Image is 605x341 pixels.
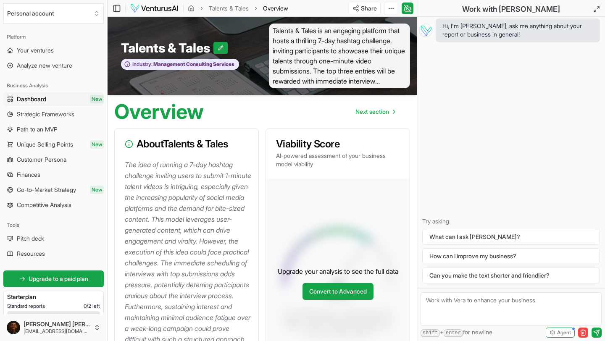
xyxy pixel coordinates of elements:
[84,303,100,310] span: 0 / 2 left
[302,283,374,300] a: Convert to Advanced
[3,270,104,287] a: Upgrade to a paid plan
[3,183,104,197] a: Go-to-Market StrategyNew
[278,266,398,276] p: Upgrade your analysis to see the full data
[3,218,104,232] div: Tools
[3,92,104,106] a: DashboardNew
[3,232,104,245] a: Pitch deck
[188,4,288,13] nav: breadcrumb
[3,3,104,24] button: Select an organization
[557,329,571,336] span: Agent
[3,247,104,260] a: Resources
[276,139,400,149] h3: Viability Score
[422,248,600,264] button: How can I improve my business?
[462,3,560,15] h2: Work with [PERSON_NAME]
[276,152,400,168] p: AI-powered assessment of your business model viability
[422,217,600,226] p: Try asking:
[3,123,104,136] a: Path to an MVP
[3,138,104,151] a: Unique Selling PointsNew
[3,153,104,166] a: Customer Persona
[17,186,76,194] span: Go-to-Market Strategy
[349,103,402,120] a: Go to next page
[17,140,73,149] span: Unique Selling Points
[269,24,410,88] span: Talents & Tales is an engaging platform that hosts a thrilling 7-day hashtag challenge, inviting ...
[17,125,58,134] span: Path to an MVP
[17,170,40,179] span: Finances
[153,61,234,68] span: Management Consulting Services
[17,46,54,55] span: Your ventures
[90,186,104,194] span: New
[132,61,153,68] span: Industry:
[355,108,389,116] span: Next section
[442,22,593,39] span: Hi, I'm [PERSON_NAME], ask me anything about your report or business in general!
[421,329,440,337] kbd: shift
[349,2,381,15] button: Share
[114,102,204,122] h1: Overview
[29,275,88,283] span: Upgrade to a paid plan
[444,329,463,337] kbd: enter
[3,79,104,92] div: Business Analysis
[121,40,213,55] span: Talents & Tales
[90,140,104,149] span: New
[3,108,104,121] a: Strategic Frameworks
[3,168,104,181] a: Finances
[121,59,239,70] button: Industry:Management Consulting Services
[24,320,90,328] span: [PERSON_NAME] [PERSON_NAME]
[209,4,249,13] a: Talents & Tales
[3,317,104,338] button: [PERSON_NAME] [PERSON_NAME][EMAIL_ADDRESS][DOMAIN_NAME]
[7,321,20,334] img: ACg8ocLLEsV4wXfUjSQyMkYG766K9Cj24cmE6RZtcQ9hTIOK2o2YxlyF=s96-c
[17,234,44,243] span: Pitch deck
[125,139,248,149] h3: About Talents & Tales
[17,249,45,258] span: Resources
[17,110,74,118] span: Strategic Frameworks
[361,4,377,13] span: Share
[3,44,104,57] a: Your ventures
[349,103,402,120] nav: pagination
[422,268,600,283] button: Can you make the text shorter and friendlier?
[422,229,600,245] button: What can I ask [PERSON_NAME]?
[17,95,46,103] span: Dashboard
[17,61,72,70] span: Analyze new venture
[17,201,71,209] span: Competitive Analysis
[3,198,104,212] a: Competitive Analysis
[7,293,100,301] h3: Starter plan
[419,24,432,37] img: Vera
[546,328,575,338] button: Agent
[24,328,90,335] span: [EMAIL_ADDRESS][DOMAIN_NAME]
[3,59,104,72] a: Analyze new venture
[3,30,104,44] div: Platform
[130,3,179,13] img: logo
[17,155,66,164] span: Customer Persona
[421,328,492,337] span: + for newline
[263,4,288,13] span: Overview
[90,95,104,103] span: New
[7,303,45,310] span: Standard reports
